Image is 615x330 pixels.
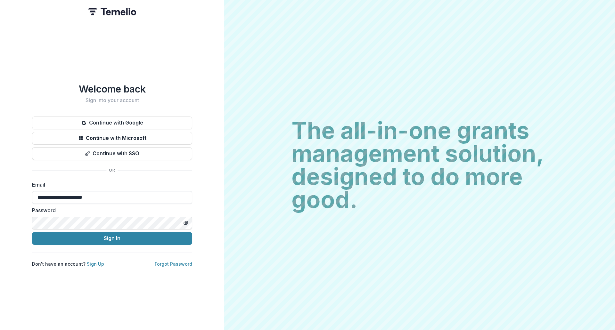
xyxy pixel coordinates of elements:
[88,8,136,15] img: Temelio
[181,218,191,228] button: Toggle password visibility
[32,83,192,95] h1: Welcome back
[32,147,192,160] button: Continue with SSO
[32,97,192,103] h2: Sign into your account
[87,261,104,267] a: Sign Up
[32,117,192,129] button: Continue with Google
[32,132,192,145] button: Continue with Microsoft
[32,232,192,245] button: Sign In
[32,206,188,214] label: Password
[32,261,104,267] p: Don't have an account?
[32,181,188,189] label: Email
[155,261,192,267] a: Forgot Password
